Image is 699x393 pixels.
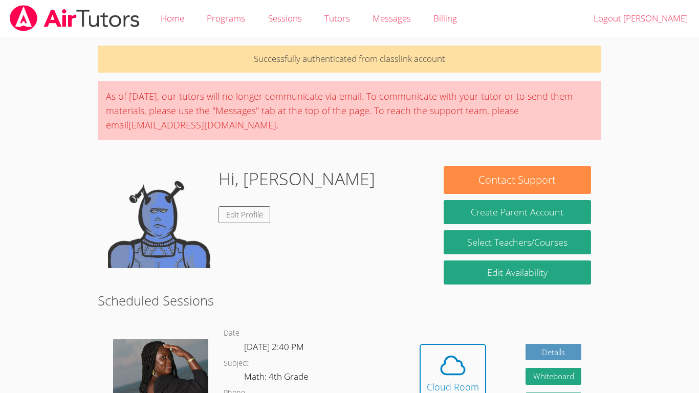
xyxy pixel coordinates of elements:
[244,341,304,353] span: [DATE] 2:40 PM
[244,369,310,387] dd: Math: 4th Grade
[219,166,375,192] h1: Hi, [PERSON_NAME]
[98,291,601,310] h2: Scheduled Sessions
[373,12,411,24] span: Messages
[224,357,249,370] dt: Subject
[526,368,582,385] button: Whiteboard
[98,46,601,73] p: Successfully authenticated from classlink account
[224,327,239,340] dt: Date
[9,5,141,31] img: airtutors_banner-c4298cdbf04f3fff15de1276eac7730deb9818008684d7c2e4769d2f7ddbe033.png
[526,344,582,361] a: Details
[444,200,591,224] button: Create Parent Account
[108,166,210,268] img: default.png
[444,260,591,285] a: Edit Availability
[444,230,591,254] a: Select Teachers/Courses
[444,166,591,194] button: Contact Support
[98,81,601,140] div: As of [DATE], our tutors will no longer communicate via email. To communicate with your tutor or ...
[219,206,271,223] a: Edit Profile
